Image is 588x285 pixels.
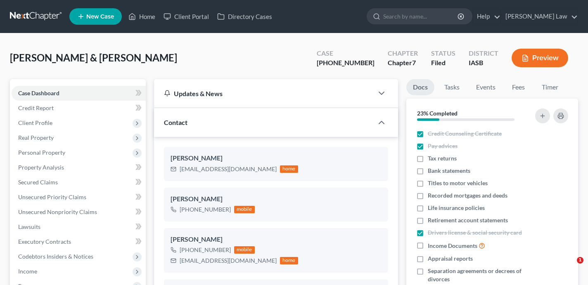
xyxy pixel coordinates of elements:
span: Bank statements [428,167,470,175]
span: Client Profile [18,119,52,126]
input: Search by name... [383,9,459,24]
a: Unsecured Priority Claims [12,190,146,205]
a: Secured Claims [12,175,146,190]
div: [PERSON_NAME] [171,235,382,245]
span: Unsecured Nonpriority Claims [18,208,97,215]
span: Secured Claims [18,179,58,186]
a: Timer [535,79,565,95]
span: Tax returns [428,154,457,163]
iframe: Intercom live chat [560,257,580,277]
a: Tasks [438,79,466,95]
a: Directory Cases [213,9,276,24]
span: Income Documents [428,242,477,250]
div: [PHONE_NUMBER] [180,205,231,214]
span: Life insurance policies [428,204,485,212]
div: Chapter [388,58,418,68]
span: Recorded mortgages and deeds [428,191,507,200]
span: Case Dashboard [18,90,59,97]
div: mobile [234,206,255,213]
span: Personal Property [18,149,65,156]
a: Fees [505,79,532,95]
span: 1 [577,257,583,264]
div: home [280,165,298,173]
span: Property Analysis [18,164,64,171]
div: Updates & News [164,89,363,98]
span: Pay advices [428,142,458,150]
div: Case [317,49,375,58]
a: Home [124,9,159,24]
a: Executory Contracts [12,234,146,249]
a: Property Analysis [12,160,146,175]
span: Codebtors Insiders & Notices [18,253,93,260]
div: home [280,257,298,264]
span: Lawsuits [18,223,40,230]
div: [PHONE_NUMBER] [180,246,231,254]
strong: 23% Completed [417,110,458,117]
span: Appraisal reports [428,254,473,263]
a: Events [469,79,502,95]
div: Filed [431,58,455,68]
span: Unsecured Priority Claims [18,193,86,200]
a: Help [473,9,500,24]
span: Credit Report [18,104,54,111]
span: Real Property [18,134,54,141]
a: Lawsuits [12,219,146,234]
div: [EMAIL_ADDRESS][DOMAIN_NAME] [180,257,277,265]
span: Retirement account statements [428,216,508,224]
span: New Case [86,14,114,20]
div: [PERSON_NAME] [171,194,382,204]
div: [PHONE_NUMBER] [317,58,375,68]
div: mobile [234,246,255,254]
div: Status [431,49,455,58]
div: [PERSON_NAME] [171,153,382,163]
span: Credit Counseling Certificate [428,130,502,138]
span: Separation agreements or decrees of divorces [428,267,528,283]
a: [PERSON_NAME] Law [501,9,578,24]
a: Client Portal [159,9,213,24]
span: [PERSON_NAME] & [PERSON_NAME] [10,52,177,64]
span: 7 [412,59,416,66]
a: Case Dashboard [12,86,146,101]
div: Chapter [388,49,418,58]
a: Docs [406,79,434,95]
div: District [469,49,498,58]
button: Preview [512,49,568,67]
span: Contact [164,118,187,126]
span: Drivers license & social security card [428,228,522,237]
a: Unsecured Nonpriority Claims [12,205,146,219]
div: IASB [469,58,498,68]
span: Titles to motor vehicles [428,179,488,187]
span: Executory Contracts [18,238,71,245]
span: Income [18,268,37,275]
a: Credit Report [12,101,146,115]
div: [EMAIL_ADDRESS][DOMAIN_NAME] [180,165,277,173]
